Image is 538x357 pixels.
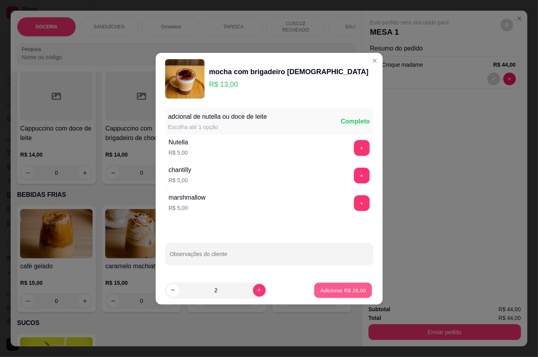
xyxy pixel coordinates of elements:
[253,284,266,297] button: increase-product-quantity
[169,204,206,212] p: R$ 5,00
[209,66,369,77] div: mocha com brigadeiro [DEMOGRAPHIC_DATA]
[320,286,366,294] p: Adicionar R$ 26,00
[168,123,267,131] div: Escolha até 1 opção
[170,253,369,261] input: Observações do cliente
[209,79,369,90] p: R$ 13,00
[169,165,192,175] div: chantilly
[168,112,267,121] div: adcional de nutella ou doce de leite
[169,149,188,157] p: R$ 5,00
[354,140,370,156] button: add
[167,284,179,297] button: decrease-product-quantity
[315,282,372,298] button: Adicionar R$ 26,00
[169,138,188,147] div: Nutella
[169,176,192,184] p: R$ 5,00
[165,59,205,99] img: product-image
[369,54,381,67] button: Close
[341,117,370,126] div: Completo
[354,168,370,183] button: add
[169,193,206,202] div: marshmallow
[354,195,370,211] button: add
